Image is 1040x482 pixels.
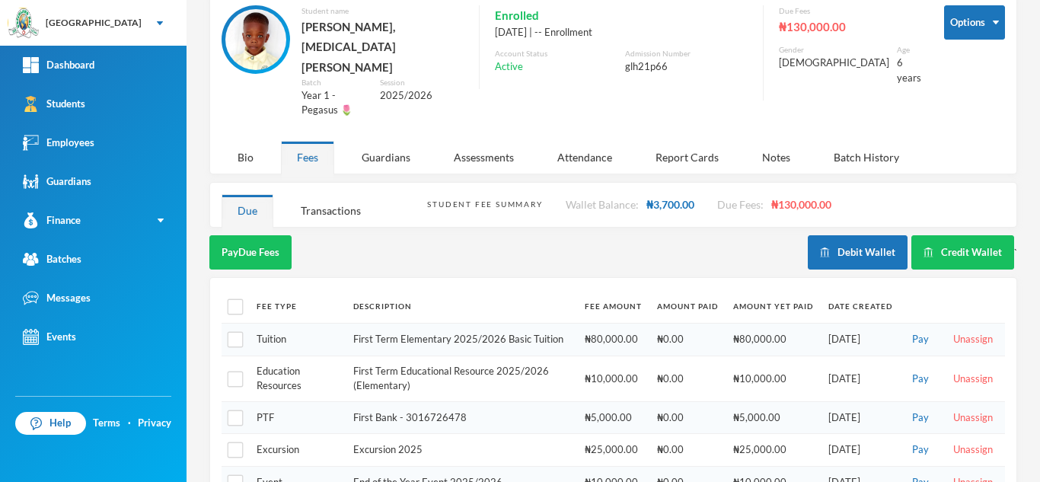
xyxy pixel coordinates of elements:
[222,141,270,174] div: Bio
[301,5,464,17] div: Student name
[566,198,639,211] span: Wallet Balance:
[225,9,286,70] img: STUDENT
[23,329,76,345] div: Events
[249,434,346,467] td: Excursion
[908,331,933,348] button: Pay
[346,401,577,434] td: First Bank - 3016726478
[23,96,85,112] div: Students
[249,401,346,434] td: PTF
[818,141,915,174] div: Batch History
[577,289,649,324] th: Fee Amount
[577,324,649,356] td: ₦80,000.00
[346,434,577,467] td: Excursion 2025
[897,56,921,85] div: 6 years
[128,416,131,431] div: ·
[649,356,726,401] td: ₦0.00
[23,174,91,190] div: Guardians
[726,356,821,401] td: ₦10,000.00
[495,5,539,25] span: Enrolled
[726,324,821,356] td: ₦80,000.00
[949,371,997,388] button: Unassign
[625,59,748,75] div: glh21p66
[380,88,463,104] div: 2025/2026
[301,77,368,88] div: Batch
[779,17,921,37] div: ₦130,000.00
[577,356,649,401] td: ₦10,000.00
[541,141,628,174] div: Attendance
[949,442,997,458] button: Unassign
[649,401,726,434] td: ₦0.00
[346,324,577,356] td: First Term Elementary 2025/2026 Basic Tuition
[281,141,334,174] div: Fees
[301,88,368,118] div: Year 1 - Pegasus 🌷
[726,289,821,324] th: Amount Yet Paid
[821,356,900,401] td: [DATE]
[249,289,346,324] th: Fee Type
[577,434,649,467] td: ₦25,000.00
[949,331,997,348] button: Unassign
[380,77,463,88] div: Session
[285,194,377,227] div: Transactions
[23,135,94,151] div: Employees
[821,289,900,324] th: Date Created
[249,324,346,356] td: Tuition
[908,371,933,388] button: Pay
[23,212,81,228] div: Finance
[23,57,94,73] div: Dashboard
[301,17,464,77] div: [PERSON_NAME], [MEDICAL_DATA][PERSON_NAME]
[771,198,831,211] span: ₦130,000.00
[495,48,617,59] div: Account Status
[495,25,748,40] div: [DATE] | -- Enrollment
[897,44,921,56] div: Age
[808,235,908,270] button: Debit Wallet
[249,356,346,401] td: Education Resources
[438,141,530,174] div: Assessments
[779,56,889,71] div: [DEMOGRAPHIC_DATA]
[625,48,748,59] div: Admission Number
[427,199,542,210] div: Student Fee Summary
[808,235,1017,270] div: `
[949,410,997,426] button: Unassign
[779,5,921,17] div: Due Fees
[726,434,821,467] td: ₦25,000.00
[577,401,649,434] td: ₦5,000.00
[726,401,821,434] td: ₦5,000.00
[746,141,806,174] div: Notes
[821,401,900,434] td: [DATE]
[944,5,1005,40] button: Options
[495,59,523,75] span: Active
[717,198,764,211] span: Due Fees:
[649,434,726,467] td: ₦0.00
[23,290,91,306] div: Messages
[222,194,273,227] div: Due
[649,289,726,324] th: Amount Paid
[15,412,86,435] a: Help
[93,416,120,431] a: Terms
[209,235,292,270] button: PayDue Fees
[821,434,900,467] td: [DATE]
[8,8,39,39] img: logo
[346,289,577,324] th: Description
[821,324,900,356] td: [DATE]
[911,235,1014,270] button: Credit Wallet
[908,410,933,426] button: Pay
[46,16,142,30] div: [GEOGRAPHIC_DATA]
[23,251,81,267] div: Batches
[640,141,735,174] div: Report Cards
[346,356,577,401] td: First Term Educational Resource 2025/2026 (Elementary)
[779,44,889,56] div: Gender
[649,324,726,356] td: ₦0.00
[908,442,933,458] button: Pay
[346,141,426,174] div: Guardians
[138,416,171,431] a: Privacy
[646,198,694,211] span: ₦3,700.00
